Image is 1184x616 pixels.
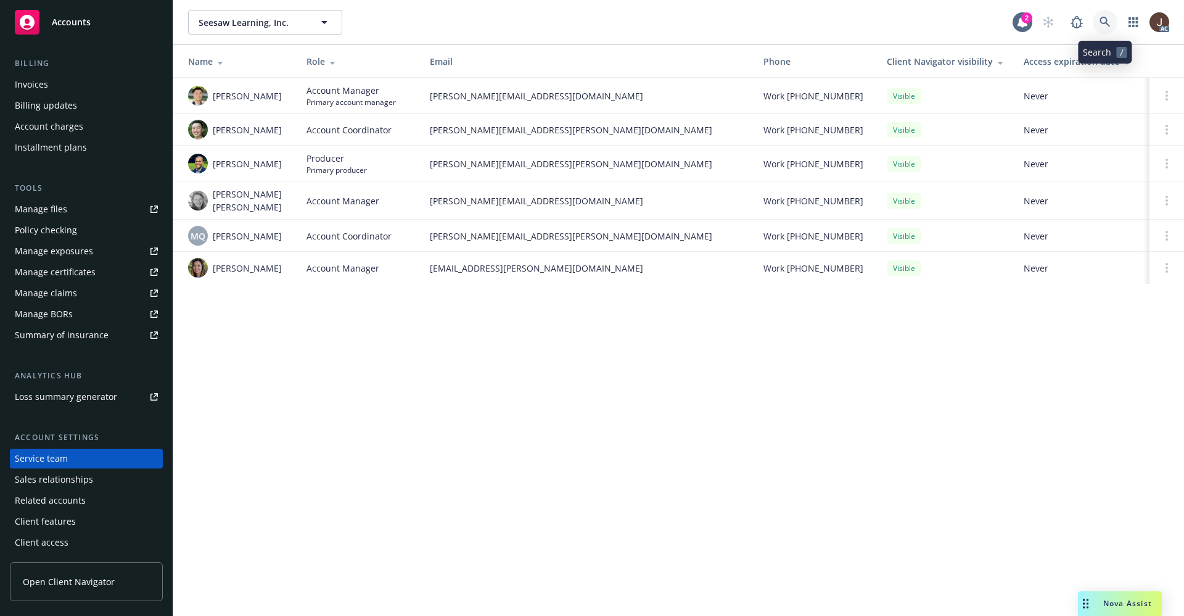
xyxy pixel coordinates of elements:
img: photo [188,154,208,173]
img: photo [188,258,208,278]
span: Accounts [52,17,91,27]
span: [PERSON_NAME] [PERSON_NAME] [213,188,287,214]
a: Billing updates [10,96,163,115]
div: Name [188,55,287,68]
span: [PERSON_NAME] [213,157,282,170]
span: [PERSON_NAME][EMAIL_ADDRESS][PERSON_NAME][DOMAIN_NAME] [430,123,744,136]
a: Related accounts [10,491,163,510]
span: Account Coordinator [306,123,392,136]
span: [PERSON_NAME][EMAIL_ADDRESS][DOMAIN_NAME] [430,194,744,207]
span: Primary producer [306,165,367,175]
div: Analytics hub [10,370,163,382]
a: Manage files [10,199,163,219]
span: Work [PHONE_NUMBER] [763,123,863,136]
div: Client access [15,533,68,552]
div: Visible [887,193,921,209]
img: photo [188,86,208,106]
span: Account Manager [306,262,379,275]
div: Loss summary generator [15,387,117,407]
a: Loss summary generator [10,387,163,407]
div: Phone [763,55,867,68]
span: Work [PHONE_NUMBER] [763,230,863,243]
span: Never [1024,194,1140,207]
a: Summary of insurance [10,325,163,345]
a: Sales relationships [10,470,163,489]
a: Client access [10,533,163,552]
span: Work [PHONE_NUMBER] [763,262,863,275]
a: Switch app [1121,10,1146,35]
span: Never [1024,157,1140,170]
div: Related accounts [15,491,86,510]
span: Never [1024,89,1140,102]
img: photo [188,191,208,210]
span: MQ [191,230,205,243]
span: [PERSON_NAME] [213,123,282,136]
div: Manage certificates [15,262,96,282]
div: Manage files [15,199,67,219]
span: Never [1024,123,1140,136]
div: Client features [15,512,76,531]
div: Policy checking [15,220,77,240]
div: Summary of insurance [15,325,109,345]
span: Seesaw Learning, Inc. [199,16,305,29]
a: Client features [10,512,163,531]
div: Visible [887,156,921,172]
span: Primary account manager [306,97,396,107]
a: Manage claims [10,283,163,303]
span: Never [1024,262,1140,275]
div: Billing updates [15,96,77,115]
a: Policy checking [10,220,163,240]
div: Visible [887,88,921,104]
div: Account charges [15,117,83,136]
span: Account Manager [306,194,379,207]
span: Work [PHONE_NUMBER] [763,89,863,102]
div: Email [430,55,744,68]
span: Work [PHONE_NUMBER] [763,157,863,170]
span: Account Manager [306,84,396,97]
a: Invoices [10,75,163,94]
a: Service team [10,449,163,468]
div: Client Navigator visibility [887,55,1004,68]
span: Never [1024,230,1140,243]
div: 2 [1021,12,1032,23]
div: Manage BORs [15,304,73,324]
div: Access expiration date [1024,55,1140,68]
div: Account settings [10,431,163,444]
a: Manage certificates [10,262,163,282]
div: Installment plans [15,138,87,157]
img: photo [1149,12,1169,32]
span: [PERSON_NAME][EMAIL_ADDRESS][PERSON_NAME][DOMAIN_NAME] [430,157,744,170]
div: Service team [15,449,68,468]
span: [EMAIL_ADDRESS][PERSON_NAME][DOMAIN_NAME] [430,262,744,275]
span: Producer [306,152,367,165]
a: Installment plans [10,138,163,157]
div: Billing [10,57,163,70]
span: [PERSON_NAME] [213,89,282,102]
span: Work [PHONE_NUMBER] [763,194,863,207]
button: Nova Assist [1078,591,1162,616]
span: Nova Assist [1103,598,1152,609]
span: [PERSON_NAME][EMAIL_ADDRESS][PERSON_NAME][DOMAIN_NAME] [430,230,744,243]
div: Drag to move [1078,591,1093,616]
span: Open Client Navigator [23,575,115,588]
a: Report a Bug [1064,10,1089,35]
span: [PERSON_NAME] [213,230,282,243]
a: Search [1093,10,1117,35]
a: Start snowing [1036,10,1061,35]
div: Manage claims [15,283,77,303]
span: [PERSON_NAME][EMAIL_ADDRESS][DOMAIN_NAME] [430,89,744,102]
a: Accounts [10,5,163,40]
a: Manage BORs [10,304,163,324]
div: Invoices [15,75,48,94]
div: Sales relationships [15,470,93,489]
div: Visible [887,228,921,244]
a: Manage exposures [10,241,163,261]
div: Tools [10,182,163,194]
div: Manage exposures [15,241,93,261]
span: Account Coordinator [306,230,392,243]
div: Role [306,55,410,68]
img: photo [188,120,208,139]
span: [PERSON_NAME] [213,262,282,275]
div: Visible [887,260,921,276]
